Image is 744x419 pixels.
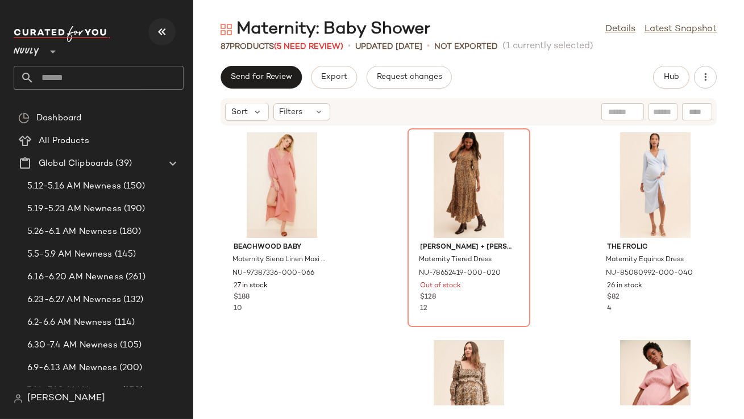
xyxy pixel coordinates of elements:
[607,281,642,291] span: 26 in stock
[280,106,303,118] span: Filters
[36,112,81,125] span: Dashboard
[421,292,437,303] span: $128
[234,305,242,312] span: 10
[39,135,89,148] span: All Products
[14,394,23,403] img: svg%3e
[120,384,144,397] span: (170)
[121,180,146,193] span: (150)
[27,271,123,284] span: 6.16-6.20 AM Newness
[653,66,689,89] button: Hub
[234,292,250,303] span: $188
[14,26,110,42] img: cfy_white_logo.C9jOOHJF.svg
[348,40,351,53] span: •
[607,305,612,312] span: 4
[502,40,593,53] span: (1 currently selected)
[27,225,117,238] span: 5.26-6.1 AM Newness
[230,73,292,82] span: Send for Review
[231,106,248,118] span: Sort
[27,339,118,352] span: 6.30-7.4 AM Newness
[221,66,302,89] button: Send for Review
[27,180,121,193] span: 5.12-5.16 AM Newness
[27,362,117,375] span: 6.9-6.13 AM Newness
[274,43,343,51] span: (5 Need Review)
[14,39,39,59] span: Nuuly
[376,73,442,82] span: Request changes
[234,242,330,253] span: Beachwood Baby
[645,23,717,36] a: Latest Snapshot
[606,269,693,279] span: NU-85080992-000-040
[27,384,120,397] span: 7.14-7.18 AM Newness
[221,24,232,35] img: svg%3e
[123,271,146,284] span: (261)
[221,41,343,53] div: Products
[421,242,517,253] span: [PERSON_NAME] + [PERSON_NAME]
[27,248,113,261] span: 5.5-5.9 AM Newness
[112,316,135,329] span: (114)
[663,73,679,82] span: Hub
[27,203,122,216] span: 5.19-5.23 AM Newness
[122,203,146,216] span: (190)
[606,255,684,265] span: Maternity Equinox Dress
[419,255,492,265] span: Maternity Tiered Dress
[421,281,462,291] span: Out of stock
[311,66,357,89] button: Export
[121,294,144,307] span: (132)
[367,66,452,89] button: Request changes
[412,132,526,238] img: 78652419_020_b
[434,41,498,53] p: Not Exported
[117,225,142,238] span: (180)
[225,132,339,238] img: 97387336_066_b
[27,294,121,307] span: 6.23-6.27 AM Newness
[18,112,30,124] img: svg%3e
[221,43,230,51] span: 87
[27,392,105,405] span: [PERSON_NAME]
[355,41,422,53] p: updated [DATE]
[113,157,132,170] span: (39)
[607,242,704,253] span: The Frolic
[321,73,347,82] span: Export
[421,305,428,312] span: 12
[605,23,635,36] a: Details
[598,132,713,238] img: 85080992_040_b4
[118,339,142,352] span: (105)
[607,292,620,303] span: $82
[39,157,113,170] span: Global Clipboards
[232,269,314,279] span: NU-97387336-000-066
[221,18,430,41] div: Maternity: Baby Shower
[117,362,143,375] span: (200)
[234,281,268,291] span: 27 in stock
[113,248,136,261] span: (145)
[27,316,112,329] span: 6.2-6.6 AM Newness
[419,269,501,279] span: NU-78652419-000-020
[232,255,329,265] span: Maternity Siena Linen Maxi Dress
[427,40,430,53] span: •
